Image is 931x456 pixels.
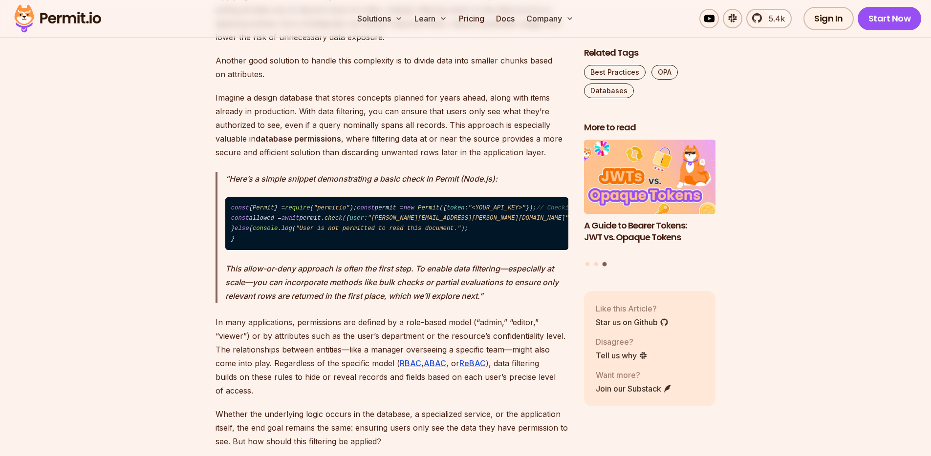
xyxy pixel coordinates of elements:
[235,225,249,232] span: else
[281,225,292,232] span: log
[418,205,439,211] span: Permit
[349,215,364,222] span: user
[400,358,421,368] a: RBAC
[281,215,300,222] span: await
[231,215,249,222] span: const
[216,91,568,159] p: Imagine a design database that stores concepts planned for years ahead, along with items already ...
[225,197,568,250] code: { } = ( ); permit = ({ : }); allowed = permit. ({ : , : , : }); (allowed) { . ( ); } { . ( ); }
[285,205,310,211] span: require
[253,225,278,232] span: console
[216,407,568,448] p: Whether the underlying logic occurs in the database, a specialized service, or the application it...
[746,9,792,28] a: 5.4k
[447,205,465,211] span: token
[216,315,568,397] p: In many applications, permissions are defined by a role-based model (“admin,” “editor,” “viewer”)...
[492,9,519,28] a: Docs
[594,262,598,266] button: Go to slide 2
[584,219,716,244] h3: A Guide to Bearer Tokens: JWT vs. Opaque Tokens
[596,316,669,328] a: Star us on Github
[858,7,922,30] a: Start Now
[455,9,488,28] a: Pricing
[231,205,249,211] span: const
[522,9,578,28] button: Company
[314,205,350,211] span: "permitio"
[368,215,569,222] span: "[PERSON_NAME][EMAIL_ADDRESS][PERSON_NAME][DOMAIN_NAME]"
[216,54,568,81] p: Another good solution to handle this complexity is to divide data into smaller chunks based on at...
[603,262,607,266] button: Go to slide 3
[459,358,486,368] a: ReBAC
[584,140,716,256] li: 3 of 3
[411,9,451,28] button: Learn
[585,262,589,266] button: Go to slide 1
[584,83,634,98] a: Databases
[225,172,568,186] p: Here’s a simple snippet demonstrating a basic check in Permit (Node.js):
[296,225,461,232] span: "User is not permitted to read this document."
[596,349,648,361] a: Tell us why
[584,47,716,59] h2: Related Tags
[325,215,343,222] span: check
[651,65,678,80] a: OPA
[256,134,341,144] strong: database permissions
[584,140,716,268] div: Posts
[803,7,854,30] a: Sign In
[537,205,691,211] span: // Checking if a user can read a "document"
[584,122,716,134] h2: More to read
[596,382,672,394] a: Join our Substack
[225,262,568,303] p: This allow-or-deny approach is often the first step. To enable data filtering—especially at scale...
[357,205,375,211] span: const
[763,13,785,24] span: 5.4k
[596,302,669,314] p: Like this Article?
[424,358,446,368] a: ABAC
[353,9,407,28] button: Solutions
[10,2,106,35] img: Permit logo
[596,335,648,347] p: Disagree?
[404,205,414,211] span: new
[584,65,646,80] a: Best Practices
[584,140,716,256] a: A Guide to Bearer Tokens: JWT vs. Opaque TokensA Guide to Bearer Tokens: JWT vs. Opaque Tokens
[468,205,526,211] span: "<YOUR_API_KEY>"
[596,369,672,380] p: Want more?
[584,140,716,214] img: A Guide to Bearer Tokens: JWT vs. Opaque Tokens
[253,205,274,211] span: Permit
